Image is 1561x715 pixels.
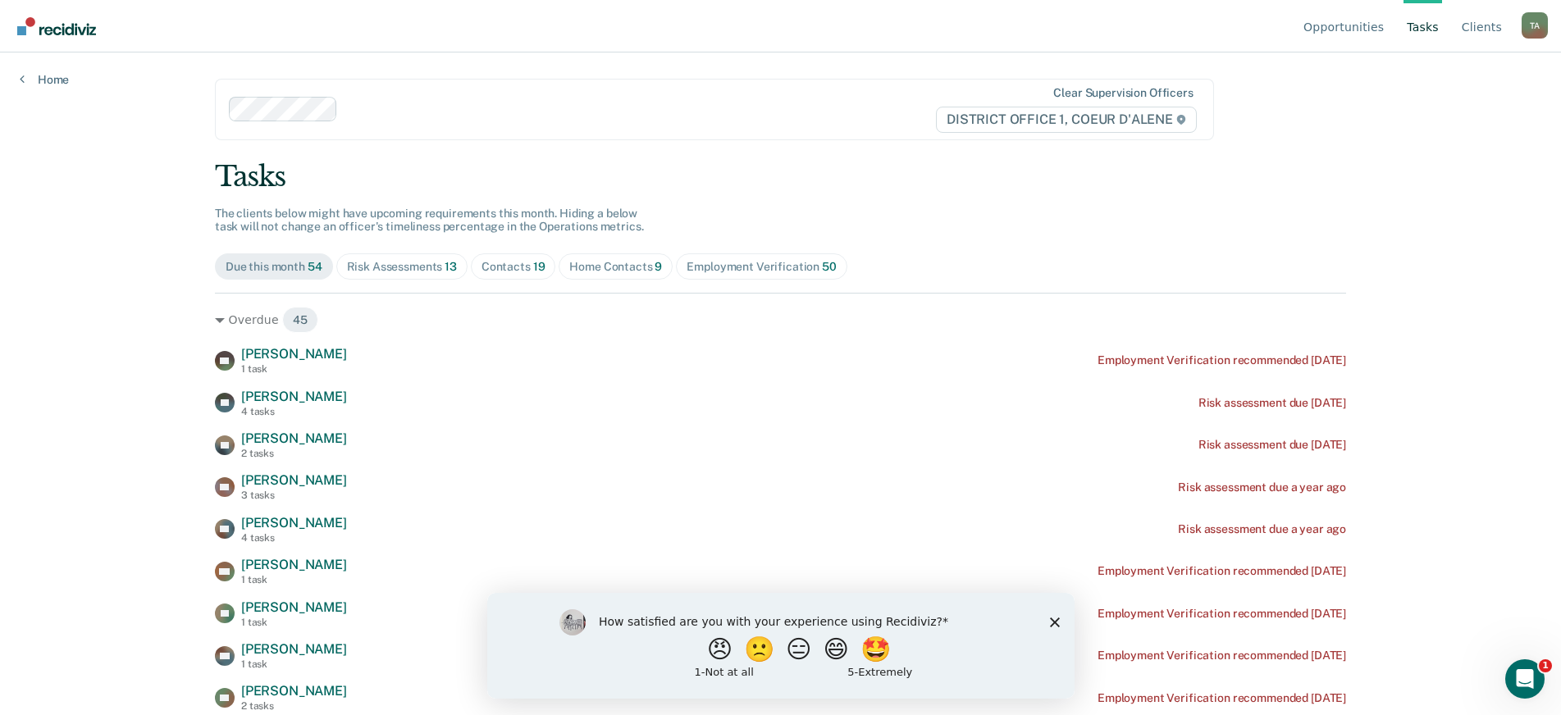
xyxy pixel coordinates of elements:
span: [PERSON_NAME] [241,683,347,699]
div: 4 tasks [241,406,347,417]
div: Employment Verification recommended [DATE] [1098,691,1346,705]
span: 1 [1539,659,1552,672]
a: Home [20,72,69,87]
div: Employment Verification recommended [DATE] [1098,649,1346,663]
span: 45 [282,307,318,333]
button: Profile dropdown button [1522,12,1548,39]
span: [PERSON_NAME] [241,472,347,488]
div: Employment Verification recommended [DATE] [1098,353,1346,367]
div: 1 task [241,658,347,670]
div: Employment Verification [687,260,836,274]
div: 1 task [241,617,347,628]
span: 19 [533,260,545,273]
div: 2 tasks [241,700,347,712]
div: Risk assessment due a year ago [1178,480,1346,494]
span: [PERSON_NAME] [241,430,347,446]
img: Recidiviz [17,17,96,35]
iframe: Survey by Kim from Recidiviz [487,593,1075,699]
span: [PERSON_NAME] [241,515,347,531]
div: Tasks [215,160,1346,194]
div: Due this month [226,260,322,274]
iframe: Intercom live chat [1505,659,1545,699]
div: 1 task [241,574,347,585]
div: Employment Verification recommended [DATE] [1098,564,1346,578]
div: Risk assessment due a year ago [1178,522,1346,536]
span: [PERSON_NAME] [241,599,347,615]
div: 3 tasks [241,490,347,501]
span: 13 [445,260,457,273]
div: 2 tasks [241,448,347,459]
div: Contacts [482,260,545,274]
span: 54 [308,260,322,273]
span: DISTRICT OFFICE 1, COEUR D'ALENE [936,107,1197,133]
div: Employment Verification recommended [DATE] [1098,607,1346,621]
span: [PERSON_NAME] [241,557,347,572]
span: [PERSON_NAME] [241,389,347,404]
div: Risk assessment due [DATE] [1198,396,1346,410]
div: 4 tasks [241,532,347,544]
div: 1 task [241,363,347,375]
div: Risk Assessments [347,260,457,274]
div: T A [1522,12,1548,39]
div: Risk assessment due [DATE] [1198,438,1346,452]
div: Clear supervision officers [1053,86,1193,100]
span: 9 [655,260,662,273]
span: [PERSON_NAME] [241,346,347,362]
span: 50 [822,260,837,273]
span: The clients below might have upcoming requirements this month. Hiding a below task will not chang... [215,207,644,234]
span: [PERSON_NAME] [241,641,347,657]
div: Overdue 45 [215,307,1346,333]
div: Home Contacts [569,260,662,274]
